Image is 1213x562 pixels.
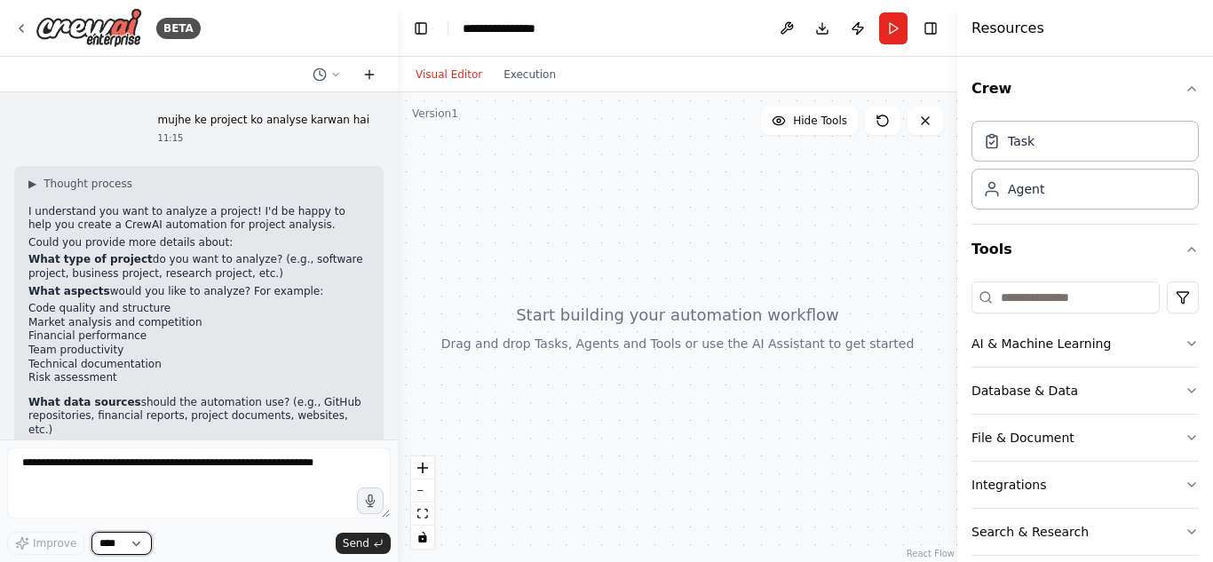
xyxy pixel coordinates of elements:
[405,64,493,85] button: Visual Editor
[156,18,201,39] div: BETA
[28,371,369,385] li: Risk assessment
[28,177,132,191] button: ▶Thought process
[971,368,1199,414] button: Database & Data
[336,533,391,554] button: Send
[28,253,369,281] p: do you want to analyze? (e.g., software project, business project, research project, etc.)
[158,114,369,128] p: mujhe ke project ko analyse karwan hai
[28,358,369,372] li: Technical documentation
[28,344,369,358] li: Team productivity
[971,415,1199,461] button: File & Document
[493,64,567,85] button: Execution
[305,64,348,85] button: Switch to previous chat
[971,509,1199,555] button: Search & Research
[343,536,369,550] span: Send
[1008,180,1044,198] div: Agent
[28,205,369,233] p: I understand you want to analyze a project! I'd be happy to help you create a CrewAI automation f...
[412,107,458,121] div: Version 1
[793,114,847,128] span: Hide Tools
[1008,132,1035,150] div: Task
[761,107,858,135] button: Hide Tools
[28,396,141,408] strong: What data sources
[411,456,434,479] button: zoom in
[971,64,1199,114] button: Crew
[357,487,384,514] button: Click to speak your automation idea
[28,285,110,297] strong: What aspects
[411,503,434,526] button: fit view
[36,8,142,48] img: Logo
[28,302,369,316] li: Code quality and structure
[33,536,76,550] span: Improve
[971,18,1044,39] h4: Resources
[408,16,433,41] button: Hide left sidebar
[28,329,369,344] li: Financial performance
[28,316,369,330] li: Market analysis and competition
[28,236,369,250] p: Could you provide more details about:
[411,526,434,549] button: toggle interactivity
[44,177,132,191] span: Thought process
[907,549,955,558] a: React Flow attribution
[463,20,551,37] nav: breadcrumb
[28,177,36,191] span: ▶
[7,532,84,555] button: Improve
[971,321,1199,367] button: AI & Machine Learning
[28,396,369,438] p: should the automation use? (e.g., GitHub repositories, financial reports, project documents, webs...
[158,131,369,145] div: 11:15
[28,285,369,299] p: would you like to analyze? For example:
[918,16,943,41] button: Hide right sidebar
[971,225,1199,274] button: Tools
[971,462,1199,508] button: Integrations
[28,253,153,265] strong: What type of project
[355,64,384,85] button: Start a new chat
[971,114,1199,224] div: Crew
[411,479,434,503] button: zoom out
[411,456,434,549] div: React Flow controls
